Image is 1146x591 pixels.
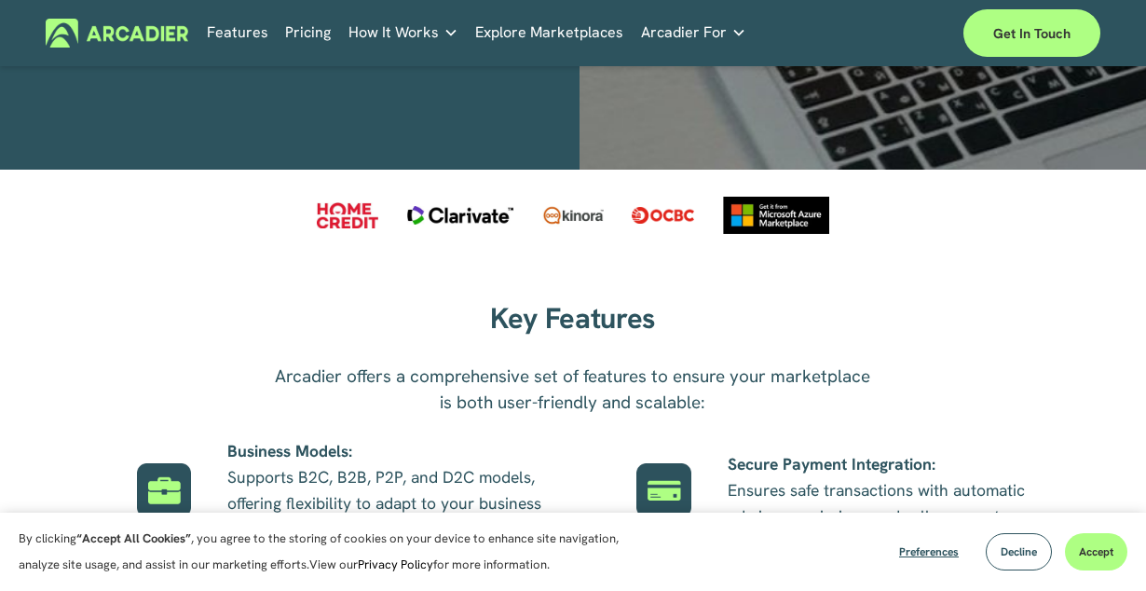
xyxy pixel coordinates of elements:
a: Explore Marketplaces [475,19,623,48]
p: Ensures safe transactions with automatic admin commissions and seller payouts. [728,451,1055,529]
span: Decline [1001,544,1037,559]
img: Arcadier [46,19,188,48]
a: folder dropdown [641,19,746,48]
strong: Business Models: [227,441,352,461]
p: By clicking , you agree to the storing of cookies on your device to enhance site navigation, anal... [19,526,624,578]
strong: Key Features [490,299,656,337]
a: folder dropdown [348,19,458,48]
a: Features [207,19,268,48]
span: How It Works [348,20,439,46]
button: Preferences [885,533,973,570]
a: Privacy Policy [358,557,433,572]
a: Get in touch [963,9,1100,57]
a: Pricing [285,19,331,48]
p: Supports B2C, B2B, P2P, and D2C models, offering flexibility to adapt to your business needs. [227,438,554,543]
span: Arcadier For [641,20,727,46]
span: Preferences [899,544,959,559]
p: Arcadier offers a comprehensive set of features to ensure your marketplace is both user-friendly ... [273,364,873,416]
iframe: Chat Widget [1053,502,1146,591]
button: Decline [986,533,1052,570]
strong: Secure Payment Integration: [728,454,935,474]
strong: “Accept All Cookies” [76,530,191,546]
